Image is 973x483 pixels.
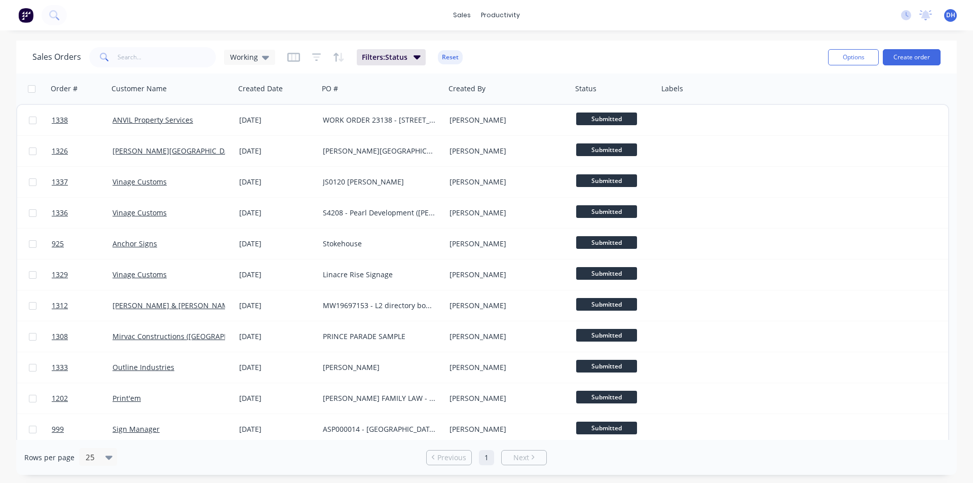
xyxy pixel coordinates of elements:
div: [PERSON_NAME] [450,270,562,280]
span: Submitted [576,329,637,342]
span: Submitted [576,298,637,311]
span: Submitted [576,205,637,218]
a: 1337 [52,167,113,197]
span: 1329 [52,270,68,280]
div: [DATE] [239,115,315,125]
span: Submitted [576,143,637,156]
div: ASP000014 - [GEOGRAPHIC_DATA] - [GEOGRAPHIC_DATA] [323,424,435,434]
span: Submitted [576,391,637,403]
span: 999 [52,424,64,434]
span: 1308 [52,331,68,342]
div: [PERSON_NAME] [323,362,435,373]
a: 999 [52,414,113,444]
span: Filters: Status [362,52,407,62]
div: [PERSON_NAME] [450,239,562,249]
div: Created Date [238,84,283,94]
span: Submitted [576,113,637,125]
a: Vinage Customs [113,270,167,279]
div: JS0120 [PERSON_NAME] [323,177,435,187]
div: [DATE] [239,301,315,311]
div: WORK ORDER 23138 - [STREET_ADDRESS]. [323,115,435,125]
div: PRINCE PARADE SAMPLE [323,331,435,342]
div: [PERSON_NAME] [450,331,562,342]
span: 1202 [52,393,68,403]
a: 1329 [52,259,113,290]
img: Factory [18,8,33,23]
input: Search... [118,47,216,67]
div: MW19697153 - L2 directory board updates [323,301,435,311]
span: Previous [437,453,466,463]
span: Submitted [576,422,637,434]
span: Submitted [576,360,637,373]
span: 1338 [52,115,68,125]
span: 1336 [52,208,68,218]
div: Labels [661,84,683,94]
a: [PERSON_NAME] & [PERSON_NAME] [113,301,235,310]
div: S4208 - Pearl Development ([PERSON_NAME] Storage) [323,208,435,218]
a: Outline Industries [113,362,174,372]
div: [PERSON_NAME] [450,362,562,373]
span: Submitted [576,267,637,280]
div: Status [575,84,596,94]
div: [DATE] [239,208,315,218]
a: 1336 [52,198,113,228]
div: Created By [448,84,485,94]
h1: Sales Orders [32,52,81,62]
div: [DATE] [239,239,315,249]
span: 1333 [52,362,68,373]
a: Anchor Signs [113,239,157,248]
div: [PERSON_NAME] [450,177,562,187]
a: Previous page [427,453,471,463]
a: Next page [502,453,546,463]
div: [PERSON_NAME] [450,115,562,125]
a: 1202 [52,383,113,414]
ul: Pagination [422,450,551,465]
div: [DATE] [239,270,315,280]
a: 1338 [52,105,113,135]
div: Order # [51,84,78,94]
div: [DATE] [239,331,315,342]
button: Filters:Status [357,49,426,65]
a: [PERSON_NAME][GEOGRAPHIC_DATA][PERSON_NAME] [GEOGRAPHIC_DATA] [113,146,368,156]
span: Submitted [576,174,637,187]
a: 1308 [52,321,113,352]
div: Stokehouse [323,239,435,249]
a: 1312 [52,290,113,321]
div: productivity [476,8,525,23]
span: Working [230,52,258,62]
div: [PERSON_NAME][GEOGRAPHIC_DATA][PERSON_NAME] - BUILDING SIGNAGE [323,146,435,156]
a: ANVIL Property Services [113,115,193,125]
span: 1312 [52,301,68,311]
div: [DATE] [239,393,315,403]
span: Submitted [576,236,637,249]
span: Next [513,453,529,463]
a: Mirvac Constructions ([GEOGRAPHIC_DATA]) Pty Ltd [113,331,285,341]
div: [PERSON_NAME] [450,393,562,403]
button: Create order [883,49,941,65]
div: [PERSON_NAME] FAMILY LAW - Reception Lightbox [323,393,435,403]
div: [DATE] [239,362,315,373]
a: 925 [52,229,113,259]
div: [DATE] [239,146,315,156]
a: Sign Manager [113,424,160,434]
div: [PERSON_NAME] [450,424,562,434]
div: [PERSON_NAME] [450,301,562,311]
span: 1337 [52,177,68,187]
span: Rows per page [24,453,74,463]
div: sales [448,8,476,23]
a: Vinage Customs [113,208,167,217]
button: Reset [438,50,463,64]
a: 1326 [52,136,113,166]
span: DH [946,11,955,20]
div: [PERSON_NAME] [450,208,562,218]
a: 1333 [52,352,113,383]
a: Page 1 is your current page [479,450,494,465]
div: [DATE] [239,177,315,187]
div: PO # [322,84,338,94]
a: Print'em [113,393,141,403]
span: 925 [52,239,64,249]
a: Vinage Customs [113,177,167,187]
div: Customer Name [111,84,167,94]
div: [PERSON_NAME] [450,146,562,156]
div: [DATE] [239,424,315,434]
